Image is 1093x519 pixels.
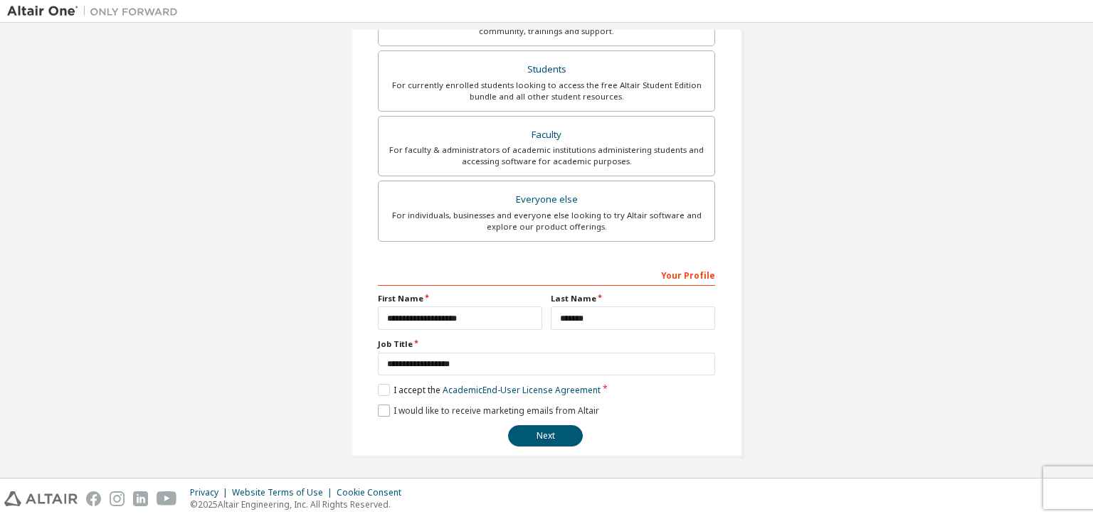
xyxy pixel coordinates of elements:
[190,498,410,510] p: © 2025 Altair Engineering, Inc. All Rights Reserved.
[378,405,599,417] label: I would like to receive marketing emails from Altair
[190,487,232,498] div: Privacy
[86,491,101,506] img: facebook.svg
[378,384,601,396] label: I accept the
[378,293,542,304] label: First Name
[508,425,583,446] button: Next
[4,491,78,506] img: altair_logo.svg
[387,60,706,80] div: Students
[337,487,410,498] div: Cookie Consent
[387,125,706,145] div: Faculty
[7,4,185,18] img: Altair One
[387,80,706,102] div: For currently enrolled students looking to access the free Altair Student Edition bundle and all ...
[157,491,177,506] img: youtube.svg
[232,487,337,498] div: Website Terms of Use
[387,190,706,210] div: Everyone else
[110,491,125,506] img: instagram.svg
[443,384,601,396] a: Academic End-User License Agreement
[387,144,706,167] div: For faculty & administrators of academic institutions administering students and accessing softwa...
[387,210,706,232] div: For individuals, businesses and everyone else looking to try Altair software and explore our prod...
[133,491,148,506] img: linkedin.svg
[378,263,715,286] div: Your Profile
[551,293,715,304] label: Last Name
[378,338,715,350] label: Job Title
